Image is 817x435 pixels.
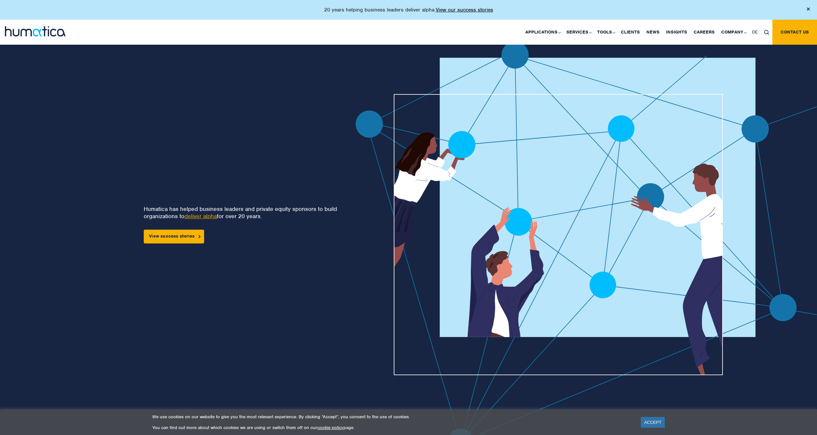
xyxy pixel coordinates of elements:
a: Company [718,20,749,45]
a: ACCEPT [641,417,665,428]
span: DE [752,29,758,35]
img: arrowicon [199,235,200,238]
p: We use cookies on our website to give you the most relevant experience. By clicking “Accept”, you... [152,414,633,420]
a: Careers [690,20,718,45]
p: 20 years helping business leaders deliver alpha. [324,7,493,13]
a: Services [563,20,594,45]
a: deliver alpha [184,213,217,220]
a: Contact us [772,20,817,45]
img: logo [5,26,66,36]
a: Insights [663,20,690,45]
p: Humatica has helped business leaders and private equity sponsors to build organizations to for ov... [144,205,344,220]
a: View our success stories [436,7,493,13]
a: News [643,20,663,45]
img: search_icon [764,30,769,35]
a: Applications [522,20,563,45]
a: View success stories [144,230,204,243]
a: cookie policy [317,425,344,430]
p: You can find out more about which cookies we are using or switch them off on our page. [152,425,633,430]
a: Clients [618,20,643,45]
a: DE [749,20,761,45]
a: Tools [594,20,618,45]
